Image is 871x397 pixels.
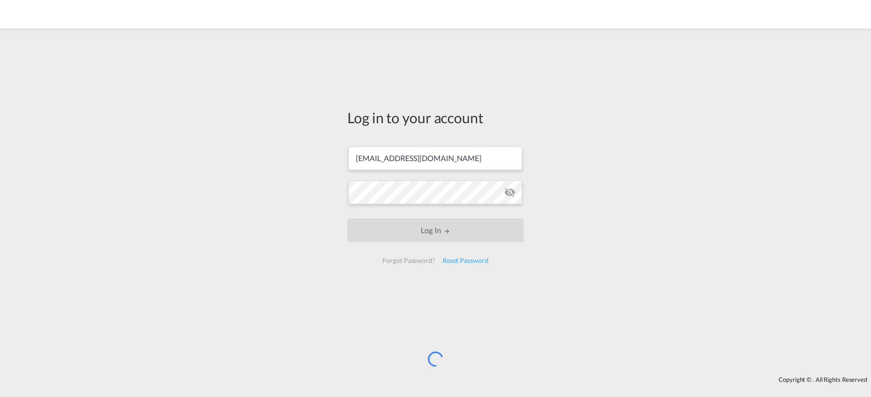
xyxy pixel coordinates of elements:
[348,146,522,170] input: Enter email/phone number
[379,252,438,269] div: Forgot Password?
[504,187,516,198] md-icon: icon-eye-off
[347,218,524,242] button: LOGIN
[439,252,492,269] div: Reset Password
[347,108,524,127] div: Log in to your account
